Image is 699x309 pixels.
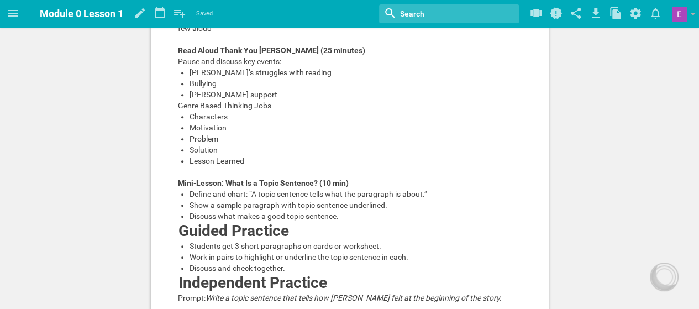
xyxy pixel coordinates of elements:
[196,8,213,19] span: Saved
[178,222,289,240] span: Guided Practice
[190,79,217,88] span: Bullying
[190,242,381,250] span: Students get 3 short paragraphs on cards or worksheet.
[190,90,277,99] span: [PERSON_NAME] support
[190,253,408,261] span: Work in pairs to highlight or underline the topic sentence in each.
[399,7,482,21] input: Search
[178,274,327,292] span: Independent Practice
[190,145,218,154] span: Solution
[190,212,339,221] span: Discuss what makes a good topic sentence.
[190,123,227,132] span: Motivation
[178,57,281,66] span: Pause and discuss key events:
[190,201,387,210] span: Show a sample paragraph with topic sentence underlined.
[190,156,244,165] span: Lesson Learned
[178,46,365,55] span: Read Aloud Thank You [PERSON_NAME] (25 minutes)
[190,134,218,143] span: Problem
[190,112,228,121] span: Characters
[40,8,123,19] span: Module 0 Lesson 1
[178,101,271,110] span: Genre Based Thinking Jobs
[190,190,427,198] span: Define and chart: “A topic sentence tells what the paragraph is about.”
[190,68,332,77] span: [PERSON_NAME]’s struggles with reading
[178,179,349,187] span: Mini-Lesson: What Is a Topic Sentence? (10 min)
[190,264,285,273] span: Discuss and check together.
